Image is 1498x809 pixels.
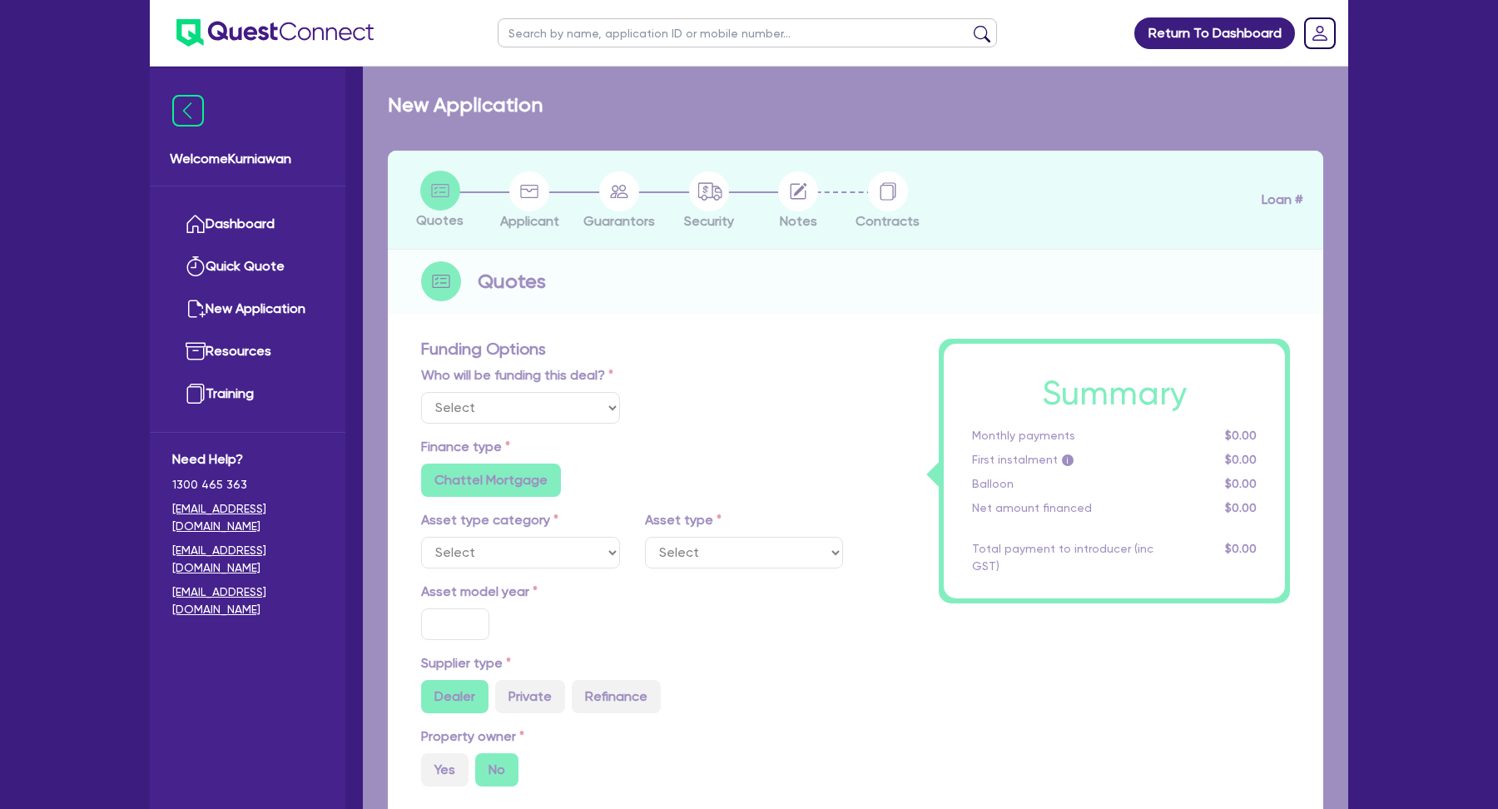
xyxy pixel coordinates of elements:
span: Welcome Kurniawan [170,149,325,169]
a: Training [172,373,323,415]
span: Need Help? [172,449,323,469]
a: [EMAIL_ADDRESS][DOMAIN_NAME] [172,542,323,577]
img: training [186,384,206,404]
span: 1300 465 363 [172,476,323,494]
a: Return To Dashboard [1134,17,1295,49]
img: quick-quote [186,256,206,276]
input: Search by name, application ID or mobile number... [498,18,997,47]
img: resources [186,341,206,361]
img: new-application [186,299,206,319]
a: New Application [172,288,323,330]
a: Dropdown toggle [1298,12,1342,55]
a: Resources [172,330,323,373]
img: quest-connect-logo-blue [176,19,374,47]
img: icon-menu-close [172,95,204,127]
a: [EMAIL_ADDRESS][DOMAIN_NAME] [172,583,323,618]
a: Quick Quote [172,246,323,288]
a: [EMAIL_ADDRESS][DOMAIN_NAME] [172,500,323,535]
a: Dashboard [172,203,323,246]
